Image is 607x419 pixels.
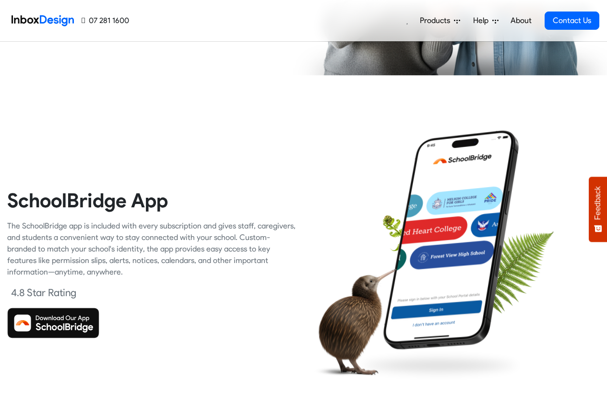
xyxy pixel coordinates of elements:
[11,286,76,300] div: 4.8 Star Rating
[374,130,528,350] img: phone.png
[7,188,297,213] heading: SchoolBridge App
[473,15,492,26] span: Help
[416,11,464,30] a: Products
[420,15,454,26] span: Products
[469,11,502,30] a: Help
[7,220,297,278] div: The SchoolBridge app is included with every subscription and gives staff, caregivers, and student...
[508,11,534,30] a: About
[545,12,599,30] a: Contact Us
[351,347,527,384] img: shadow.png
[82,15,129,26] a: 07 281 1600
[7,308,99,338] img: Download SchoolBridge App
[594,186,602,220] span: Feedback
[589,177,607,242] button: Feedback - Show survey
[311,266,396,381] img: kiwi_bird.png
